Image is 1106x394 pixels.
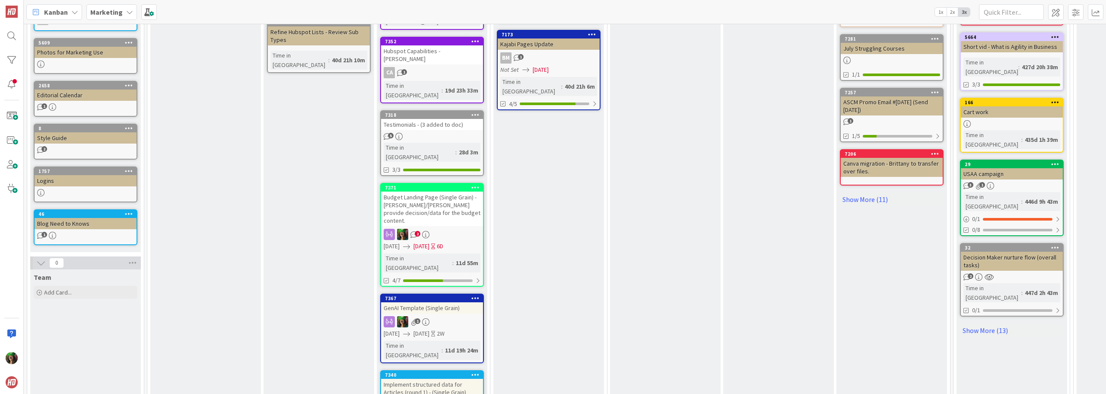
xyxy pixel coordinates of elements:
[381,184,483,226] div: 7371Budget Landing Page (Single Grain) - [PERSON_NAME]/[PERSON_NAME] provide decision/data for th...
[841,150,943,177] div: 7206Canva migration - Brittany to transfer over files.
[380,183,484,287] a: 7371Budget Landing Page (Single Grain) - [PERSON_NAME]/[PERSON_NAME] provide decision/data for th...
[979,4,1044,20] input: Quick Filter...
[38,125,137,131] div: 8
[972,215,980,224] span: 0 / 1
[381,111,483,130] div: 7318Testimonials - (3 added to doc)
[500,77,561,96] div: Time in [GEOGRAPHIC_DATA]
[961,214,1063,224] div: 0/1
[965,161,1063,167] div: 29
[841,158,943,177] div: Canva migration - Brittany to transfer over files.
[961,99,1063,106] div: 166
[385,112,483,118] div: 7318
[413,329,429,338] span: [DATE]
[268,19,370,45] div: 7292Refine Hubspot Lists - Review Sub Types
[381,119,483,130] div: Testimonials - (3 added to doc)
[35,218,137,229] div: Blog Need to Knows
[38,83,137,89] div: 2658
[960,32,1064,91] a: 5664Short vid - What is Agility in BusinessTime in [GEOGRAPHIC_DATA]:427d 20h 38m3/3
[518,54,524,60] span: 1
[6,352,18,364] img: SL
[35,39,137,58] div: 5609Photos for Marketing Use
[384,253,452,272] div: Time in [GEOGRAPHIC_DATA]
[455,147,457,157] span: :
[35,39,137,47] div: 5609
[385,295,483,301] div: 7367
[457,147,480,157] div: 28d 3m
[380,37,484,103] a: 7352Hubspot Capabilities - [PERSON_NAME]CATime in [GEOGRAPHIC_DATA]:19d 23h 33m
[848,118,853,124] span: 1
[415,231,420,237] span: 2
[381,45,483,64] div: Hubspot Capabilities - [PERSON_NAME]
[381,371,483,379] div: 7340
[961,160,1063,168] div: 29
[38,168,137,174] div: 1757
[840,88,944,142] a: 7257ASCM Promo Email #[DATE] (Send [DATE])1/5
[963,130,1021,149] div: Time in [GEOGRAPHIC_DATA]
[972,80,980,89] span: 3/3
[958,8,970,16] span: 3x
[852,131,860,141] span: 1/5
[35,90,137,101] div: Editorial Calendar
[497,30,601,110] a: 7173Kajabi Pages UpdateBMNot Set[DATE]Time in [GEOGRAPHIC_DATA]:40d 21h 6m4/5
[1023,288,1060,298] div: 447d 2h 43m
[841,150,943,158] div: 7206
[563,82,597,91] div: 40d 21h 6m
[381,316,483,327] div: SL
[34,273,51,282] span: Team
[961,106,1063,118] div: Cart work
[961,99,1063,118] div: 166Cart work
[960,324,1064,337] a: Show More (13)
[35,82,137,101] div: 2658Editorial Calendar
[935,8,947,16] span: 1x
[961,41,1063,52] div: Short vid - What is Agility in Business
[41,232,47,237] span: 1
[384,341,442,360] div: Time in [GEOGRAPHIC_DATA]
[502,32,600,38] div: 7173
[841,43,943,54] div: July Struggling Courses
[961,244,1063,252] div: 32
[385,372,483,378] div: 7340
[841,96,943,115] div: ASCM Promo Email #[DATE] (Send [DATE])
[845,90,943,96] div: 7257
[41,103,47,109] span: 1
[268,26,370,45] div: Refine Hubspot Lists - Review Sub Types
[961,252,1063,271] div: Decision Maker nurture flow (overall tasks)
[968,273,973,279] span: 2
[35,47,137,58] div: Photos for Marketing Use
[384,143,455,162] div: Time in [GEOGRAPHIC_DATA]
[961,244,1063,271] div: 32Decision Maker nurture flow (overall tasks)
[840,149,944,186] a: 7206Canva migration - Brittany to transfer over files.
[388,133,394,138] span: 5
[392,276,400,285] span: 4/7
[415,318,420,324] span: 1
[841,89,943,96] div: 7257
[34,209,137,245] a: 46Blog Need to Knows
[34,124,137,160] a: 8Style Guide
[965,34,1063,40] div: 5664
[1018,62,1020,72] span: :
[38,211,137,217] div: 46
[961,168,1063,179] div: USAA campaign
[533,65,549,74] span: [DATE]
[509,99,517,109] span: 4/5
[963,58,1018,77] div: Time in [GEOGRAPHIC_DATA]
[841,35,943,54] div: 7281July Struggling Courses
[38,40,137,46] div: 5609
[397,316,408,327] img: SL
[384,81,442,100] div: Time in [GEOGRAPHIC_DATA]
[960,160,1064,236] a: 29USAA campaignTime in [GEOGRAPHIC_DATA]:446d 9h 43m0/10/8
[35,210,137,218] div: 46
[1021,288,1023,298] span: :
[413,242,429,251] span: [DATE]
[500,66,519,74] i: Not Set
[267,18,371,73] a: 7292Refine Hubspot Lists - Review Sub TypesTime in [GEOGRAPHIC_DATA]:40d 21h 10m
[947,8,958,16] span: 2x
[961,33,1063,52] div: 5664Short vid - What is Agility in Business
[401,69,407,75] span: 1
[44,288,72,296] span: Add Card...
[845,36,943,42] div: 7281
[385,38,483,45] div: 7352
[841,89,943,115] div: 7257ASCM Promo Email #[DATE] (Send [DATE])
[35,125,137,132] div: 8
[442,346,443,355] span: :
